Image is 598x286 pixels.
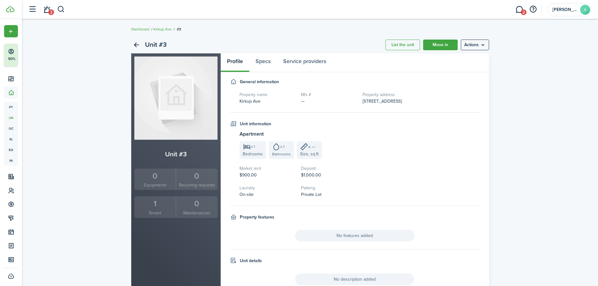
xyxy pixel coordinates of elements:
[240,257,262,264] h4: Unit details
[301,165,356,172] h5: Deposit
[240,121,271,127] h4: Unit information
[308,143,315,150] span: x —
[134,149,218,159] h2: Unit #3
[178,170,216,182] div: 0
[277,53,332,72] a: Service providers
[131,26,149,32] a: Dashboard
[136,198,175,210] div: 1
[301,185,356,191] h5: Parking
[178,198,216,210] div: 0
[4,134,18,144] a: kl
[41,2,53,18] a: Notifications
[177,26,181,32] span: #3
[178,210,216,216] small: Maintenances
[176,196,218,218] a: 0Maintenances
[513,2,525,18] a: Messaging
[385,40,420,50] a: List the unit
[295,273,414,285] span: No description added
[240,172,257,178] span: $900.00
[280,145,284,148] span: x 1
[48,9,54,15] span: 3
[249,53,277,72] a: Specs
[57,4,65,15] button: Search
[176,169,218,190] a: 0Recurring requests
[461,40,489,50] button: Open menu
[154,26,172,32] a: Kirkup Ave
[240,165,295,172] h5: Market rent
[301,191,321,198] span: Private Lot
[301,98,305,105] span: —
[4,144,18,155] a: eq
[243,151,263,157] span: Bedrooms
[4,112,18,123] a: un
[134,57,218,140] img: Unit avatar
[363,91,480,98] h5: Property address
[240,185,295,191] h5: Laundry
[136,182,175,188] small: Equipments
[423,40,458,50] a: Move in
[178,182,216,188] small: Recurring requests
[240,191,254,198] span: On-site
[4,102,18,112] a: pt
[251,145,255,148] span: x 1
[131,40,142,50] a: Back
[134,196,176,218] a: 1Tenant
[240,91,295,98] h5: Property name
[4,44,56,66] button: 50%
[136,210,175,216] small: Tenant
[240,78,279,85] h4: General information
[136,170,175,182] div: 0
[4,155,18,166] a: in
[240,214,274,220] h4: Property features
[580,5,590,15] avatar-text: A
[134,169,176,190] a: 0Equipments
[145,40,167,50] h2: Unit #3
[6,6,14,12] img: TenantCloud
[26,3,38,15] button: Open sidebar
[240,130,480,138] h3: Apartment
[552,8,578,12] span: Amy
[363,98,402,105] span: [STREET_ADDRESS]
[4,25,18,37] button: Open menu
[461,40,489,50] menu-btn: Actions
[272,151,291,157] span: Bathrooms
[528,4,538,15] button: Open resource center
[521,9,526,15] span: 2
[301,91,356,98] h5: Mls #
[240,98,261,105] span: Kirkup Ave
[300,151,319,157] span: Size, sq.ft
[295,230,414,241] span: No features added
[8,56,16,62] p: 50%
[4,123,18,134] a: oc
[301,172,321,178] span: $1,000.00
